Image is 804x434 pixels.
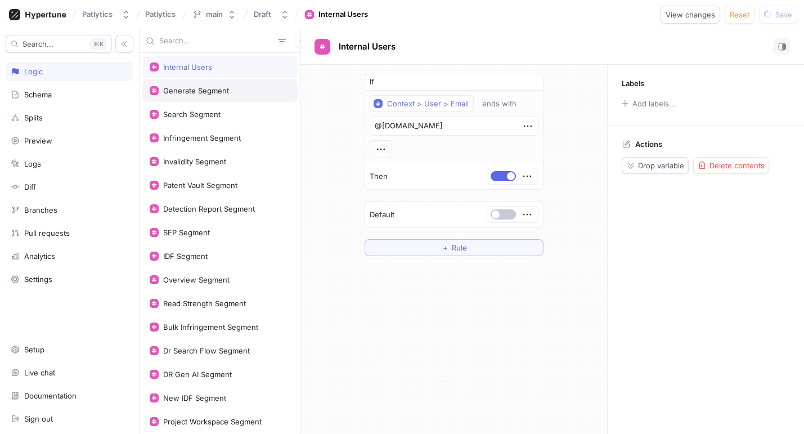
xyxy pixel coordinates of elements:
[693,157,769,174] button: Delete contents
[249,5,294,24] button: Draft
[622,79,644,88] p: Labels
[452,244,467,251] span: Rule
[6,35,112,53] button: Search...K
[370,95,474,112] button: Context > User > Email
[666,11,715,18] span: View changes
[24,275,52,284] div: Settings
[159,35,273,47] input: Search...
[163,62,212,71] div: Internal Users
[82,10,113,19] div: Patlytics
[163,252,208,261] div: IDF Segment
[632,100,676,108] div: Add labels...
[387,99,469,109] div: Context > User > Email
[163,181,237,190] div: Patent Vault Segment
[163,299,246,308] div: Read Strength Segment
[365,239,544,256] button: ＋Rule
[163,417,262,426] div: Project Workspace Segment
[24,90,52,99] div: Schema
[635,140,662,149] p: Actions
[318,9,368,20] div: Internal Users
[759,6,797,24] button: Save
[163,157,226,166] div: Invalidity Segment
[163,275,230,284] div: Overview Segment
[163,370,232,379] div: DR Gen AI Segment
[163,110,221,119] div: Search Segment
[442,244,449,251] span: ＋
[163,393,226,402] div: New IDF Segment
[709,162,765,169] span: Delete contents
[89,38,107,50] div: K
[78,5,135,24] button: Patlytics
[188,5,241,24] button: main
[661,6,720,24] button: View changes
[163,133,241,142] div: Infringement Segment
[370,77,374,88] p: If
[206,10,223,19] div: main
[24,414,53,423] div: Sign out
[24,229,70,238] div: Pull requests
[370,171,388,182] p: Then
[618,96,679,111] button: Add labels...
[730,11,749,18] span: Reset
[370,209,394,221] p: Default
[482,99,516,109] div: ends with
[370,117,538,136] textarea: @[DOMAIN_NAME]
[24,345,44,354] div: Setup
[24,182,36,191] div: Diff
[24,113,43,122] div: Splits
[775,11,792,18] span: Save
[622,157,689,174] button: Drop variable
[24,252,55,261] div: Analytics
[163,346,250,355] div: Dr Search Flow Segment
[6,386,133,405] a: Documentation
[24,67,43,76] div: Logic
[163,204,255,213] div: Detection Report Segment
[163,228,210,237] div: SEP Segment
[254,10,271,19] div: Draft
[163,323,258,332] div: Bulk Infringement Segment
[477,95,533,112] button: ends with
[24,391,77,400] div: Documentation
[24,159,41,168] div: Logs
[23,41,53,47] span: Search...
[24,368,55,377] div: Live chat
[725,6,754,24] button: Reset
[339,42,396,51] span: Internal Users
[24,205,57,214] div: Branches
[163,86,229,95] div: Generate Segment
[638,162,684,169] span: Drop variable
[145,10,176,18] span: Patlytics
[24,136,52,145] div: Preview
